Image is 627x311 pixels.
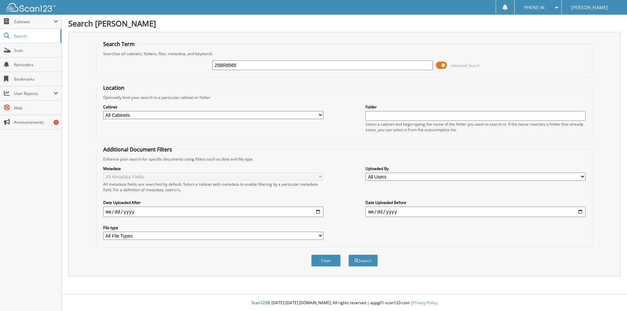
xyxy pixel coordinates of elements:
[14,62,58,68] span: Reminders
[14,91,54,96] span: User Reports
[311,255,341,267] button: Clear
[14,33,57,39] span: Search
[365,200,586,205] label: Date Uploaded Before
[100,156,589,162] div: Enhance your search for specific documents using filters such as date and file type.
[365,104,586,110] label: Folder
[100,40,138,48] legend: Search Term
[103,166,323,171] label: Metadata
[251,300,267,305] span: Scan123
[413,300,438,305] a: Privacy Policy
[451,63,480,68] span: Advanced Search
[172,187,180,193] a: here
[571,6,608,9] span: [PERSON_NAME]
[7,3,56,12] img: scan123-logo-white.svg
[68,18,620,29] h1: Search [PERSON_NAME]
[365,166,586,171] label: Uploaded By
[62,295,627,311] div: © [DATE]-[DATE] [DOMAIN_NAME]. All rights reserved | appg01-scan123-com |
[100,146,175,153] legend: Additional Document Filters
[14,105,58,111] span: Help
[103,225,323,230] label: File type
[14,119,58,125] span: Announcements
[100,51,589,56] div: Searches all cabinets, folders, files, metadata, and keywords
[348,255,378,267] button: Search
[103,200,323,205] label: Date Uploaded After
[103,207,323,217] input: start
[524,6,546,9] span: PHENE W.
[14,19,54,24] span: Cabinets
[365,121,586,132] div: Select a cabinet and begin typing the name of the folder you want to search in. If the name match...
[100,95,589,100] div: Optionally limit your search to a particular cabinet or folder
[103,181,323,193] div: All metadata fields are searched by default. Select a cabinet with metadata to enable filtering b...
[103,104,323,110] label: Cabinet
[54,120,59,125] div: 1
[14,76,58,82] span: Bookmarks
[14,48,58,53] span: Scan
[100,84,128,91] legend: Location
[365,207,586,217] input: end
